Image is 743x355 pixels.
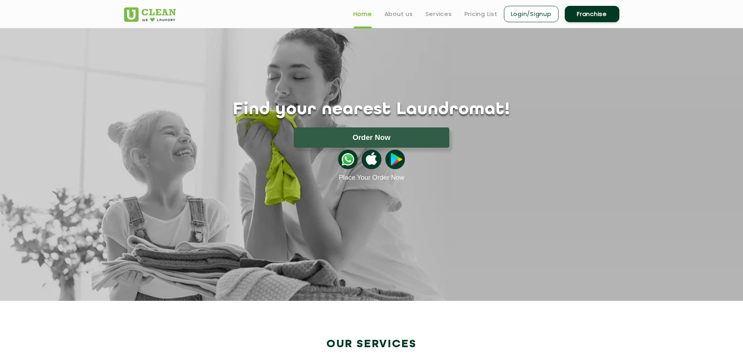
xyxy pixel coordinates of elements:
a: Franchise [565,6,619,22]
a: Services [426,9,452,19]
a: About us [385,9,413,19]
button: Order Now [294,127,449,148]
h1: Find your nearest Laundromat! [118,100,625,120]
a: Pricing List [465,9,498,19]
h2: Our Services [124,338,619,351]
img: UClean Laundry and Dry Cleaning [124,7,176,22]
a: Home [353,9,372,19]
img: playstoreicon.png [385,150,405,169]
img: whatsappicon.png [338,150,358,169]
a: Login/Signup [504,6,559,22]
a: Place Your Order Now [339,174,404,182]
img: apple-icon.png [362,150,381,169]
